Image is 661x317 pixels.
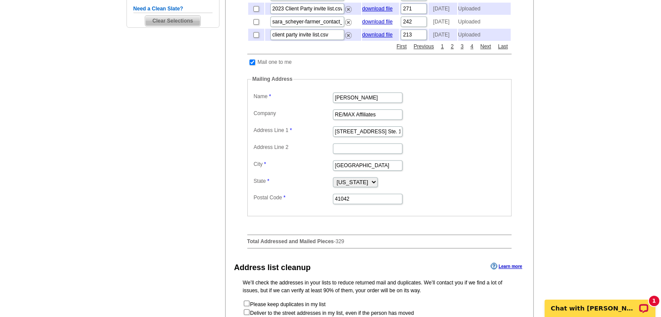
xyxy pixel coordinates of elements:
[145,16,200,26] span: Clear Selections
[254,143,332,151] label: Address Line 2
[243,300,516,317] form: Please keep duplicates in my list Deliver to the street addresses in my list, even if the person ...
[428,29,457,41] td: [DATE]
[428,3,457,15] td: [DATE]
[247,238,334,244] strong: Total Addressed and Mailed Pieces
[254,160,332,168] label: City
[133,5,213,13] h5: Need a Clean Slate?
[438,43,446,50] a: 1
[345,30,352,36] a: Remove this list
[458,16,511,28] td: Uploaded
[448,43,456,50] a: 2
[345,4,352,10] a: Remove this list
[252,75,293,83] legend: Mailing Address
[254,126,332,134] label: Address Line 1
[362,32,392,38] a: download file
[428,16,457,28] td: [DATE]
[254,92,332,100] label: Name
[491,263,522,270] a: Learn more
[458,29,511,41] td: Uploaded
[345,19,352,26] img: delete.png
[468,43,475,50] a: 4
[254,109,332,117] label: Company
[362,19,392,25] a: download file
[234,262,311,274] div: Address list cleanup
[478,43,493,50] a: Next
[345,32,352,39] img: delete.png
[362,6,392,12] a: download file
[539,290,661,317] iframe: LiveChat chat widget
[458,3,511,15] td: Uploaded
[412,43,436,50] a: Previous
[345,6,352,13] img: delete.png
[335,238,344,244] span: 329
[254,177,332,185] label: State
[496,43,510,50] a: Last
[394,43,409,50] a: First
[345,17,352,23] a: Remove this list
[243,279,516,294] p: We’ll check the addresses in your lists to reduce returned mail and duplicates. We’ll contact you...
[458,43,466,50] a: 3
[257,58,292,66] td: Mail one to me
[254,194,332,201] label: Postal Code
